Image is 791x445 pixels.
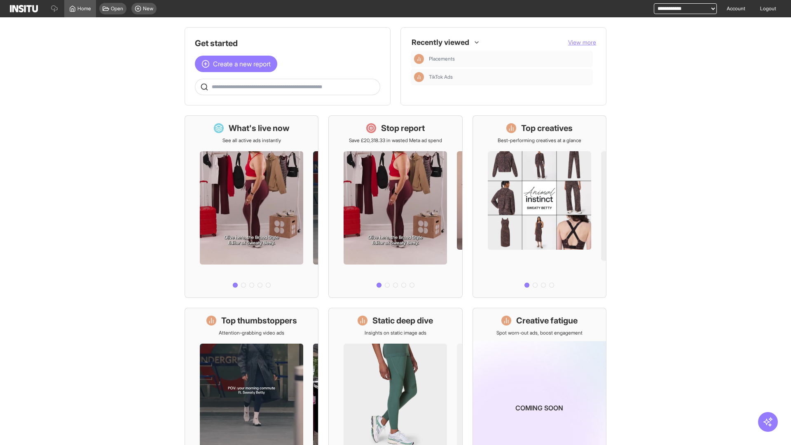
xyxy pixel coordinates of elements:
[77,5,91,12] span: Home
[429,74,590,80] span: TikTok Ads
[568,38,596,47] button: View more
[143,5,153,12] span: New
[429,56,590,62] span: Placements
[498,137,581,144] p: Best-performing creatives at a glance
[349,137,442,144] p: Save £20,318.33 in wasted Meta ad spend
[414,54,424,64] div: Insights
[195,56,277,72] button: Create a new report
[222,137,281,144] p: See all active ads instantly
[111,5,123,12] span: Open
[414,72,424,82] div: Insights
[229,122,290,134] h1: What's live now
[219,330,284,336] p: Attention-grabbing video ads
[185,115,318,298] a: What's live nowSee all active ads instantly
[429,56,455,62] span: Placements
[473,115,606,298] a: Top creativesBest-performing creatives at a glance
[328,115,462,298] a: Stop reportSave £20,318.33 in wasted Meta ad spend
[221,315,297,326] h1: Top thumbstoppers
[381,122,425,134] h1: Stop report
[372,315,433,326] h1: Static deep dive
[195,37,380,49] h1: Get started
[10,5,38,12] img: Logo
[213,59,271,69] span: Create a new report
[521,122,573,134] h1: Top creatives
[568,39,596,46] span: View more
[365,330,426,336] p: Insights on static image ads
[429,74,453,80] span: TikTok Ads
